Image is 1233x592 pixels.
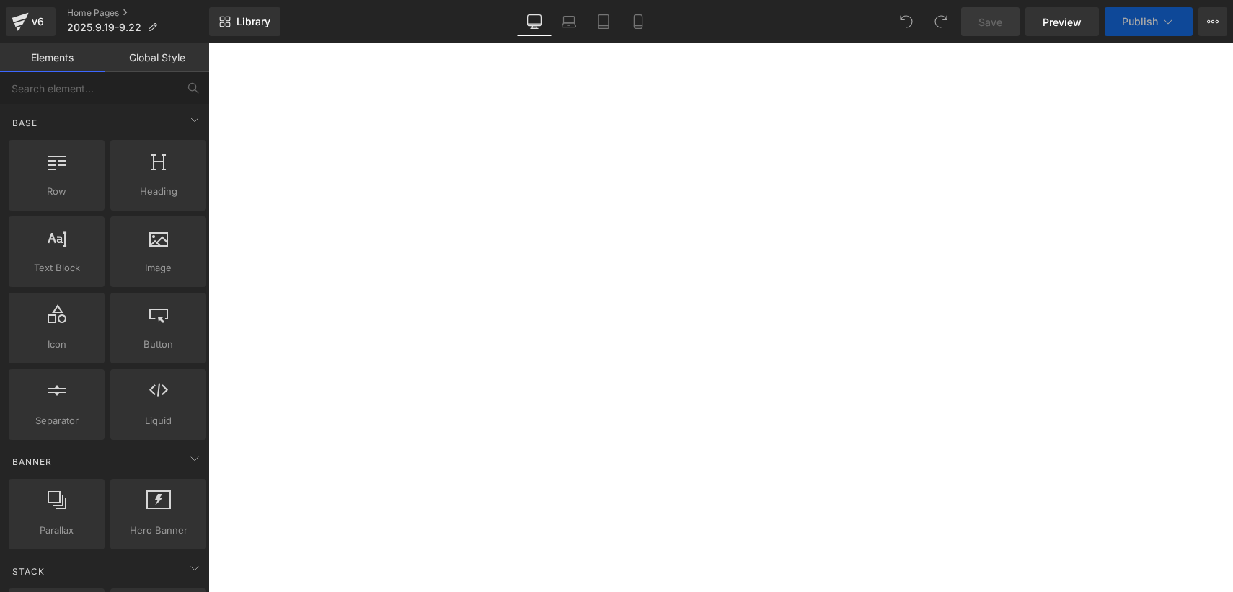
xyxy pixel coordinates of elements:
span: Button [115,337,202,352]
a: New Library [209,7,280,36]
a: Home Pages [67,7,209,19]
a: Laptop [552,7,586,36]
button: Redo [927,7,955,36]
button: More [1198,7,1227,36]
div: v6 [29,12,47,31]
span: Stack [11,565,46,578]
span: Separator [13,413,100,428]
span: Heading [115,184,202,199]
button: Undo [892,7,921,36]
span: Liquid [115,413,202,428]
button: Publish [1105,7,1193,36]
span: Text Block [13,260,100,275]
a: Global Style [105,43,209,72]
span: Publish [1122,16,1158,27]
span: Save [978,14,1002,30]
a: Preview [1025,7,1099,36]
span: Library [237,15,270,28]
a: Mobile [621,7,655,36]
span: Image [115,260,202,275]
span: Base [11,116,39,130]
a: Desktop [517,7,552,36]
span: Hero Banner [115,523,202,538]
span: Banner [11,455,53,469]
a: v6 [6,7,56,36]
span: Icon [13,337,100,352]
a: Tablet [586,7,621,36]
span: Row [13,184,100,199]
span: Parallax [13,523,100,538]
span: Preview [1043,14,1082,30]
span: 2025.9.19-9.22 [67,22,141,33]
